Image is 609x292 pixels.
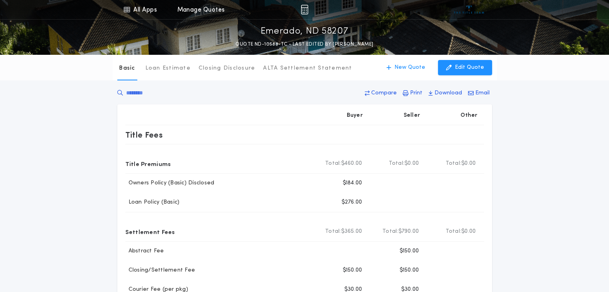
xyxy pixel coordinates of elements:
span: $790.00 [398,228,419,236]
button: Download [426,86,464,100]
span: $460.00 [341,160,362,168]
b: Total: [446,228,462,236]
p: Compare [371,89,397,97]
span: $0.00 [461,228,476,236]
b: Total: [446,160,462,168]
button: New Quote [378,60,433,75]
p: $276.00 [342,198,362,206]
p: Title Premiums [125,157,171,170]
p: $150.00 [400,266,419,274]
button: Edit Quote [438,60,492,75]
p: Seller [404,112,420,120]
span: $365.00 [341,228,362,236]
p: New Quote [394,64,425,72]
b: Total: [389,160,405,168]
span: $0.00 [461,160,476,168]
p: Edit Quote [455,64,484,72]
p: Download [434,89,462,97]
img: vs-icon [454,6,484,14]
p: Abstract Fee [125,247,164,255]
b: Total: [382,228,398,236]
p: Closing Disclosure [199,64,255,72]
p: Loan Estimate [145,64,191,72]
button: Compare [362,86,399,100]
p: Basic [119,64,135,72]
img: img [301,5,308,14]
p: Emerado, ND 58207 [261,25,349,38]
p: $150.00 [400,247,419,255]
p: $150.00 [343,266,362,274]
p: Buyer [347,112,363,120]
p: Title Fees [125,128,163,141]
button: Email [466,86,492,100]
p: Email [475,89,490,97]
b: Total: [325,160,341,168]
p: Closing/Settlement Fee [125,266,195,274]
p: Settlement Fees [125,225,175,238]
b: Total: [325,228,341,236]
p: Print [410,89,422,97]
p: $184.00 [343,179,362,187]
p: Owners Policy (Basic) Disclosed [125,179,215,187]
p: Loan Policy (Basic) [125,198,180,206]
p: ALTA Settlement Statement [263,64,352,72]
button: Print [400,86,425,100]
span: $0.00 [404,160,419,168]
p: QUOTE ND-10588-TC - LAST EDITED BY [PERSON_NAME] [235,40,373,48]
p: Other [460,112,477,120]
